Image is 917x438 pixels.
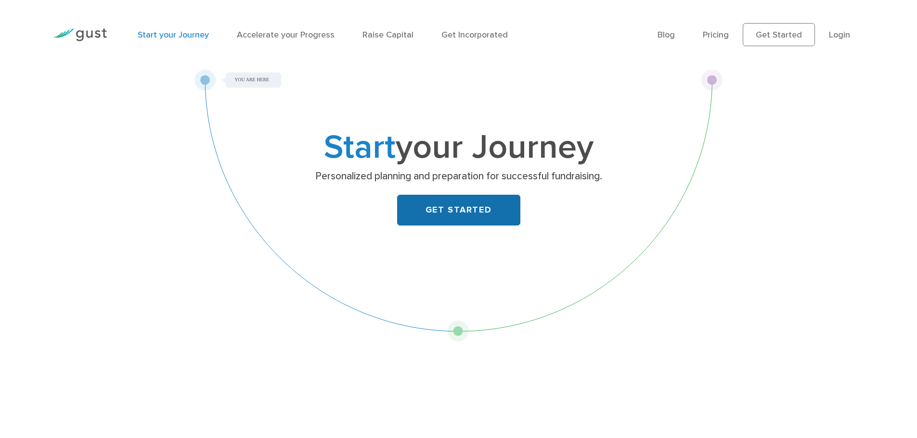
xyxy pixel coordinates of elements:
a: Pricing [703,30,729,40]
a: Accelerate your Progress [237,30,335,40]
a: Login [829,30,850,40]
a: Get Incorporated [441,30,508,40]
a: Start your Journey [138,30,209,40]
p: Personalized planning and preparation for successful fundraising. [272,170,645,183]
img: Gust Logo [53,28,107,41]
span: Start [324,127,396,167]
h1: your Journey [269,132,649,163]
a: Blog [658,30,675,40]
a: GET STARTED [397,195,520,225]
a: Get Started [743,23,815,46]
a: Raise Capital [362,30,413,40]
